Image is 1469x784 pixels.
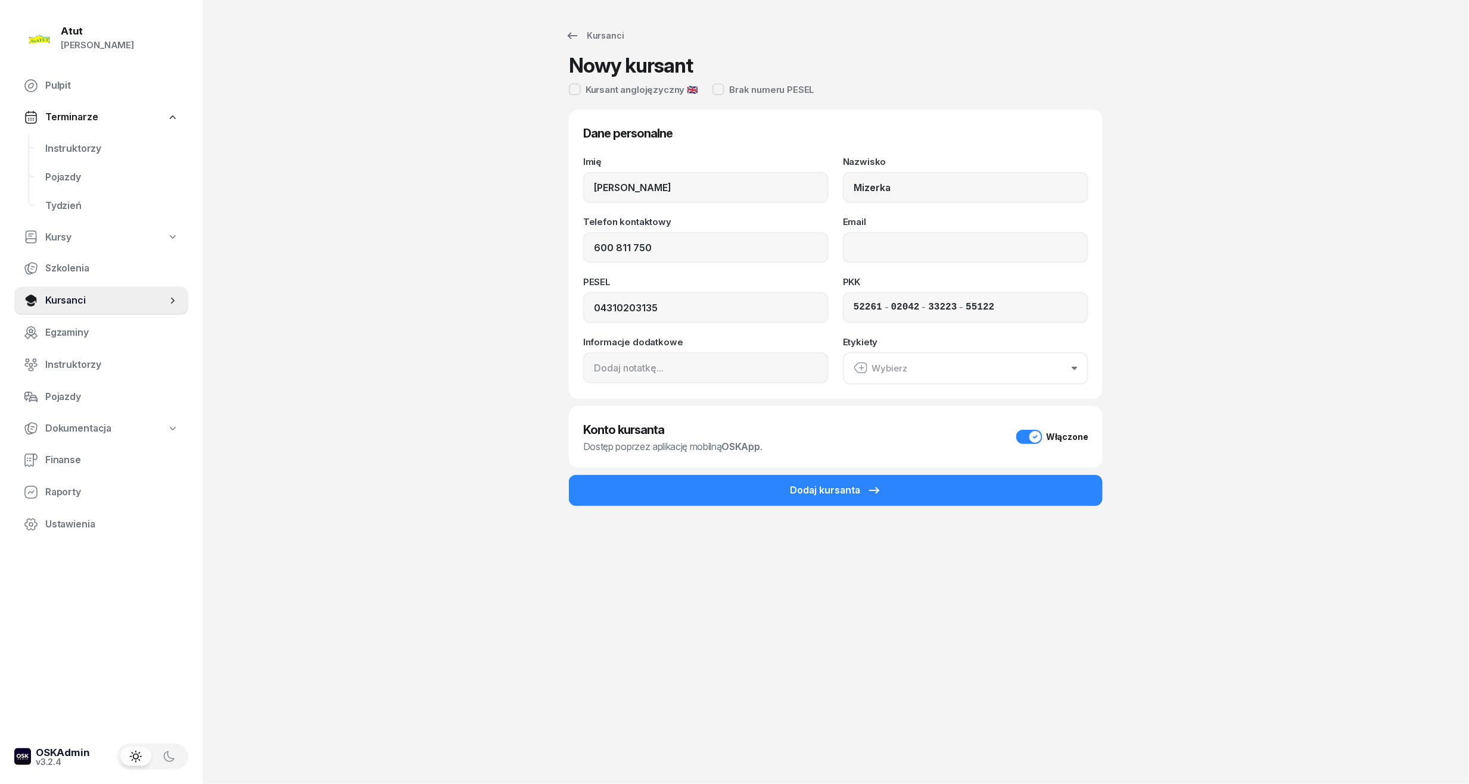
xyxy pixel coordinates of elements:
a: Kursy [14,224,188,251]
a: Raporty [14,478,188,507]
a: Tydzień [36,192,188,220]
a: Instruktorzy [36,135,188,163]
span: Pojazdy [45,389,179,405]
div: [PERSON_NAME] [61,38,134,53]
span: Tydzień [45,198,179,214]
input: 00000 [854,300,882,316]
a: Instruktorzy [14,351,188,379]
div: Atut [61,26,134,36]
div: Brak numeru PESEL [729,85,814,94]
span: Raporty [45,485,179,500]
div: OSKAdmin [36,748,90,758]
input: 00000 [966,300,995,316]
a: Dokumentacja [14,415,188,442]
span: Instruktorzy [45,141,179,157]
span: Pojazdy [45,170,179,185]
a: Kursanci [555,24,635,48]
div: Włączone [1046,432,1088,442]
img: logo-xs-dark@2x.png [14,748,31,765]
input: 00000 [929,300,957,316]
div: Wybierz [854,361,907,376]
a: Pojazdy [14,383,188,411]
span: Dokumentacja [45,421,111,436]
a: Pojazdy [36,163,188,192]
a: Ustawienia [14,510,188,539]
a: Egzaminy [14,318,188,347]
a: Terminarze [14,104,188,131]
div: Dodaj kursanta [790,483,882,498]
div: Dostęp poprzez aplikację mobilną . [583,439,762,454]
span: Kursy [45,230,71,245]
a: Kursanci [14,286,188,315]
span: - [922,300,926,316]
h1: Nowy kursant [569,55,693,76]
h3: Dane personalne [583,124,1088,143]
span: Ustawienia [45,517,179,532]
a: Finanse [14,446,188,474]
span: Egzaminy [45,325,179,341]
span: Finanse [45,452,179,468]
h3: Konto kursanta [583,420,762,439]
div: Kursanci [565,29,624,43]
button: Wybierz [843,352,1088,385]
a: Pulpit [14,71,188,100]
input: 00000 [891,300,920,316]
div: v3.2.4 [36,758,90,766]
a: Szkolenia [14,254,188,283]
span: Szkolenia [45,261,179,276]
span: Kursanci [45,293,167,308]
span: Pulpit [45,78,179,93]
span: Terminarze [45,110,98,125]
div: Kursant anglojęzyczny 🇬🇧 [586,85,698,94]
a: OSKApp [722,441,760,453]
input: Dodaj notatkę... [583,352,829,383]
span: - [885,300,889,316]
span: - [960,300,964,316]
span: Instruktorzy [45,357,179,373]
button: Dodaj kursanta [569,475,1103,506]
